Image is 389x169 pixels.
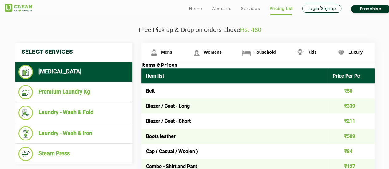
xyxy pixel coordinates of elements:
li: Steam Press [18,147,129,161]
span: Luxury [348,50,363,55]
span: Household [253,50,276,55]
td: Cap ( Casual / Woolen ) [141,144,328,159]
li: [MEDICAL_DATA] [18,65,129,79]
td: Blazer / Coat - Short [141,113,328,129]
th: Item list [141,68,328,83]
li: Laundry - Wash & Fold [18,106,129,120]
td: ₹84 [328,144,375,159]
td: ₹50 [328,83,375,98]
img: UClean Laundry and Dry Cleaning [5,4,32,12]
span: Womens [204,50,222,55]
img: Womens [191,47,202,58]
td: Belt [141,83,328,98]
td: ₹211 [328,113,375,129]
td: Boots leather [141,129,328,144]
span: Kids [307,50,316,55]
span: Mens [161,50,172,55]
h4: Select Services [15,43,132,62]
td: ₹509 [328,129,375,144]
li: Laundry - Wash & Iron [18,126,129,140]
a: Home [189,5,202,12]
th: Price Per Pc [328,68,375,83]
a: Services [241,5,260,12]
a: Login/Signup [302,5,341,13]
img: Premium Laundry Kg [18,85,33,99]
h3: Items & Prices [141,63,375,68]
img: Mens [149,47,159,58]
img: Dry Cleaning [18,65,33,79]
li: Premium Laundry Kg [18,85,129,99]
img: Luxury [336,47,347,58]
img: Steam Press [18,147,33,161]
img: Laundry - Wash & Fold [18,106,33,120]
img: Household [241,47,252,58]
span: Rs. 480 [240,26,261,33]
a: About us [212,5,231,12]
img: Laundry - Wash & Iron [18,126,33,140]
td: Blazer / Coat - Long [141,98,328,113]
td: ₹339 [328,98,375,113]
a: Pricing List [270,5,292,12]
img: Kids [295,47,305,58]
